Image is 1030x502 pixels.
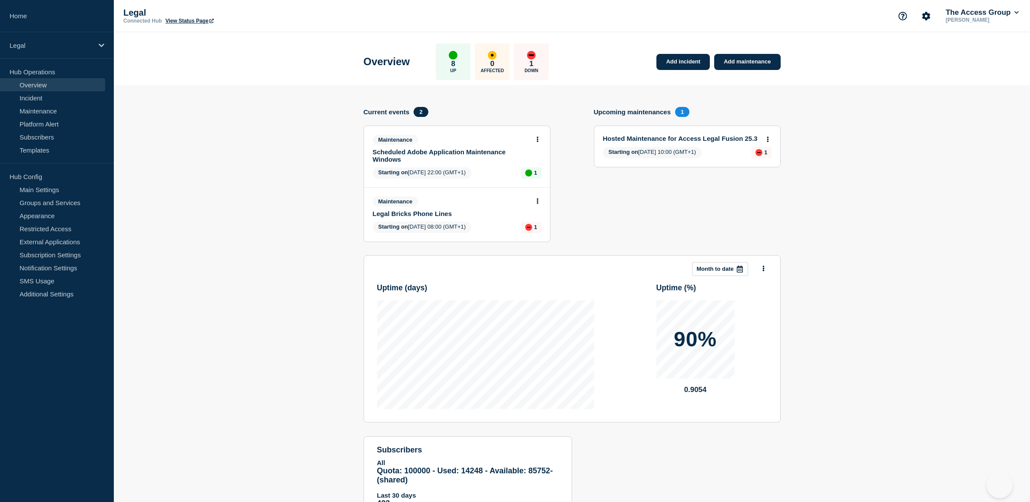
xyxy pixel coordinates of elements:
[692,262,748,276] button: Month to date
[373,222,472,233] span: [DATE] 08:00 (GMT+1)
[449,51,457,60] div: up
[714,54,780,70] a: Add maintenance
[166,18,214,24] a: View Status Page
[917,7,935,25] button: Account settings
[490,60,494,68] p: 0
[364,108,410,116] h4: Current events
[123,8,297,18] p: Legal
[755,149,762,156] div: down
[674,329,717,350] p: 90%
[364,56,410,68] h1: Overview
[603,135,760,142] a: Hosted Maintenance for Access Legal Fusion 25.3
[534,170,537,176] p: 1
[378,223,408,230] span: Starting on
[525,224,532,231] div: down
[894,7,912,25] button: Support
[603,147,702,158] span: [DATE] 10:00 (GMT+1)
[609,149,639,155] span: Starting on
[373,196,418,206] span: Maintenance
[675,107,689,117] span: 1
[524,68,538,73] p: Down
[594,108,671,116] h4: Upcoming maintenances
[481,68,504,73] p: Affected
[451,60,455,68] p: 8
[414,107,428,117] span: 2
[377,445,559,455] h4: subscribers
[944,17,1020,23] p: [PERSON_NAME]
[373,210,530,217] a: Legal Bricks Phone Lines
[378,169,408,176] span: Starting on
[987,472,1013,498] iframe: Help Scout Beacon - Open
[377,492,559,499] p: Last 30 days
[697,266,734,272] p: Month to date
[377,459,559,466] p: All
[656,386,735,394] p: 0.9054
[488,51,497,60] div: affected
[764,149,767,156] p: 1
[656,54,710,70] a: Add incident
[656,283,696,293] h3: Uptime ( % )
[377,466,553,484] span: Quota: 100000 - Used: 14248 - Available: 85752 - (shared)
[377,283,427,293] h3: Uptime ( days )
[373,135,418,145] span: Maintenance
[534,224,537,230] p: 1
[527,51,536,60] div: down
[123,18,162,24] p: Connected Hub
[450,68,456,73] p: Up
[373,148,530,163] a: Scheduled Adobe Application Maintenance Windows
[10,42,93,49] p: Legal
[530,60,533,68] p: 1
[944,8,1020,17] button: The Access Group
[525,170,532,176] div: up
[373,167,472,179] span: [DATE] 22:00 (GMT+1)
